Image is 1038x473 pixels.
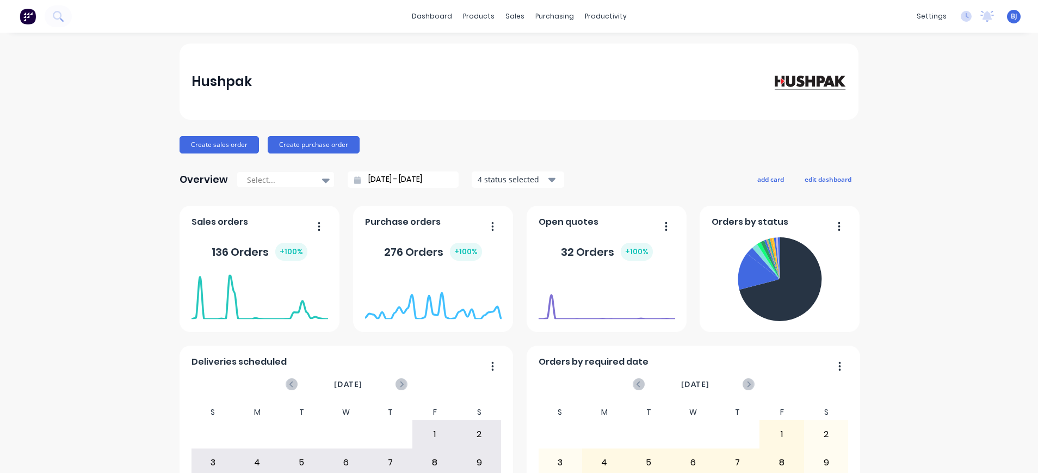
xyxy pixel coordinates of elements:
[750,172,791,186] button: add card
[235,404,280,420] div: M
[712,216,788,229] span: Orders by status
[1011,11,1017,21] span: BJ
[760,421,804,448] div: 1
[805,421,848,448] div: 2
[671,404,715,420] div: W
[191,355,287,368] span: Deliveries scheduled
[472,171,564,188] button: 4 status selected
[280,404,324,420] div: T
[911,8,952,24] div: settings
[180,169,228,191] div: Overview
[20,8,36,24] img: Factory
[275,243,307,261] div: + 100 %
[191,216,248,229] span: Sales orders
[384,243,482,261] div: 276 Orders
[212,243,307,261] div: 136 Orders
[770,72,847,91] img: Hushpak
[324,404,368,420] div: W
[530,8,579,24] div: purchasing
[500,8,530,24] div: sales
[413,421,456,448] div: 1
[681,378,709,390] span: [DATE]
[365,216,441,229] span: Purchase orders
[268,136,360,153] button: Create purchase order
[804,404,849,420] div: S
[478,174,546,185] div: 4 status selected
[759,404,804,420] div: F
[412,404,457,420] div: F
[561,243,653,261] div: 32 Orders
[368,404,413,420] div: T
[539,216,598,229] span: Open quotes
[582,404,627,420] div: M
[180,136,259,153] button: Create sales order
[334,378,362,390] span: [DATE]
[191,71,252,93] div: Hushpak
[458,421,501,448] div: 2
[538,404,583,420] div: S
[450,243,482,261] div: + 100 %
[621,243,653,261] div: + 100 %
[406,8,458,24] a: dashboard
[457,404,502,420] div: S
[191,404,236,420] div: S
[798,172,858,186] button: edit dashboard
[627,404,671,420] div: T
[715,404,760,420] div: T
[579,8,632,24] div: productivity
[458,8,500,24] div: products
